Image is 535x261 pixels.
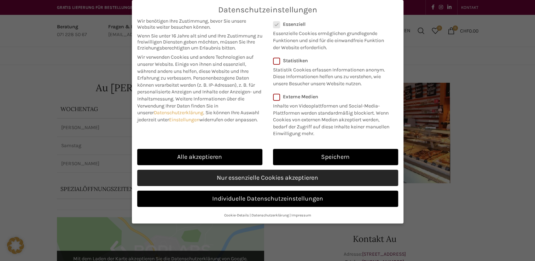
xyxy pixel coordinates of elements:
[273,27,389,51] p: Essenzielle Cookies ermöglichen grundlegende Funktionen und sind für die einwandfreie Funktion de...
[273,58,389,64] label: Statistiken
[169,117,199,123] a: Einstellungen
[273,21,389,27] label: Essenziell
[137,96,244,116] span: Weitere Informationen über die Verwendung Ihrer Daten finden Sie in unserer .
[137,54,254,81] span: Wir verwenden Cookies und andere Technologien auf unserer Website. Einige von ihnen sind essenzie...
[273,64,389,87] p: Statistik Cookies erfassen Informationen anonym. Diese Informationen helfen uns zu verstehen, wie...
[137,170,398,186] a: Nur essenzielle Cookies akzeptieren
[137,149,262,165] a: Alle akzeptieren
[137,75,261,102] span: Personenbezogene Daten können verarbeitet werden (z. B. IP-Adressen), z. B. für personalisierte A...
[224,213,249,217] a: Cookie-Details
[137,191,398,207] a: Individuelle Datenschutzeinstellungen
[218,5,317,14] span: Datenschutzeinstellungen
[251,213,289,217] a: Datenschutzerklärung
[137,33,262,51] span: Wenn Sie unter 16 Jahre alt sind und Ihre Zustimmung zu freiwilligen Diensten geben möchten, müss...
[273,94,394,100] label: Externe Medien
[273,100,394,137] p: Inhalte von Videoplattformen und Social-Media-Plattformen werden standardmäßig blockiert. Wenn Co...
[137,110,259,123] span: Sie können Ihre Auswahl jederzeit unter widerrufen oder anpassen.
[154,110,203,116] a: Datenschutzerklärung
[137,18,262,30] span: Wir benötigen Ihre Zustimmung, bevor Sie unsere Website weiter besuchen können.
[291,213,311,217] a: Impressum
[273,149,398,165] a: Speichern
